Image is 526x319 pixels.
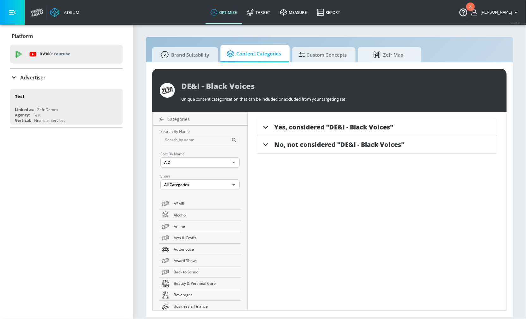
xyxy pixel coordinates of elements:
[10,45,123,64] div: DV360: Youtube
[511,21,520,24] span: v 4.25.4
[159,232,241,244] a: Arts & Crafts
[33,112,40,118] div: Test
[159,278,241,289] a: Beauty & Personal Care
[159,301,241,312] a: Business & Finance
[159,210,241,221] a: Alcohol
[15,107,34,112] div: Linked as:
[471,9,520,16] button: [PERSON_NAME]
[160,151,240,157] p: Sort By Name
[61,9,79,15] div: Atrium
[155,116,247,122] a: Categories
[160,179,240,190] div: All Categories
[478,10,512,15] span: login as: brianna.trafton@zefr.com
[312,1,345,24] a: Report
[10,89,123,125] div: TestLinked as:Zefr DemosAgency:TestVertical:Financial Services
[159,244,241,255] a: Automotive
[174,200,238,207] span: ASMR
[299,47,347,62] span: Custom Concepts
[174,291,238,298] span: Beverages
[10,27,123,45] div: Platform
[15,118,31,123] div: Vertical:
[15,93,24,99] div: Test
[242,1,275,24] a: Target
[50,8,79,17] a: Atrium
[160,157,240,168] div: A-Z
[159,198,241,210] a: ASMR
[174,303,238,310] span: Business & Finance
[257,119,497,136] div: Yes, considered "DE&I - Black Voices"
[469,7,472,15] div: 2
[174,269,238,275] span: Back to School
[181,93,499,102] div: Unique content categorization that can be included or excluded from your targeting set.
[15,112,30,118] div: Agency:
[174,280,238,287] span: Beauty & Personal Care
[160,128,240,135] p: Search By Name
[159,255,241,266] a: Award Shows
[174,212,238,218] span: Alcohol
[167,116,190,122] span: Categories
[158,47,209,62] span: Brand Suitability
[53,51,70,57] p: Youtube
[455,3,472,21] button: Open Resource Center, 2 new notifications
[10,69,123,86] div: Advertiser
[206,1,242,24] a: optimize
[274,140,404,149] span: No, not considered "DE&I - Black Voices"
[160,173,240,179] p: Show
[159,221,241,232] a: Anime
[12,33,33,40] p: Platform
[174,246,238,253] span: Automotive
[174,257,238,264] span: Award Shows
[274,123,393,131] span: Yes, considered "DE&I - Black Voices"
[174,235,238,241] span: Arts & Crafts
[227,46,281,61] span: Content Categories
[20,74,46,81] p: Advertiser
[257,136,497,153] div: No, not considered "DE&I - Black Voices"
[159,289,241,301] a: Beverages
[160,135,231,146] input: Search by name
[40,51,70,58] p: DV360:
[364,47,412,62] span: Zefr Max
[275,1,312,24] a: measure
[159,266,241,278] a: Back to School
[34,118,65,123] div: Financial Services
[37,107,58,112] div: Zefr Demos
[174,223,238,230] span: Anime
